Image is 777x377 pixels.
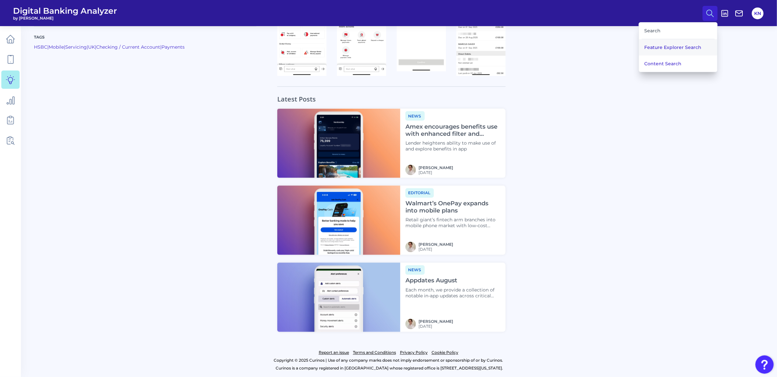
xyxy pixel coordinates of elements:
[277,87,316,103] h2: Latest Posts
[639,39,717,55] button: Feature Explorer Search
[64,44,65,50] span: |
[405,265,425,275] span: News
[419,165,453,170] a: [PERSON_NAME]
[160,44,161,50] span: |
[65,44,87,50] a: Servicing
[405,287,500,299] p: Each month, we provide a collection of notable in-app updates across critical categories and any ...
[419,242,453,247] a: [PERSON_NAME]
[32,357,745,365] p: Copyright © 2025 Curinos | Use of any company marks does not imply endorsement or sponsorship of ...
[405,190,434,196] a: Editorial
[88,44,95,50] a: UK
[432,349,458,357] a: Cookie Policy
[277,263,400,332] img: Appdates - Phone.png
[34,44,47,50] a: HSBC
[405,200,500,214] h4: Walmart’s OnePay expands into mobile plans
[419,170,453,175] span: [DATE]
[161,44,185,50] a: Payments
[405,267,425,273] a: News
[96,44,160,50] a: Checking / Current Account
[755,355,774,374] button: Open Resource Center
[405,277,500,285] h4: Appdates August
[419,324,453,329] span: [DATE]
[405,242,416,252] img: MIchael McCaw
[34,34,256,40] p: Tags
[95,44,96,50] span: |
[13,6,117,16] span: Digital Banking Analyzer
[277,186,400,255] img: News - Phone (3).png
[47,44,49,50] span: |
[405,165,416,175] img: MIchael McCaw
[405,113,425,119] a: News
[419,319,453,324] a: [PERSON_NAME]
[405,123,500,137] h4: Amex encourages benefits use with enhanced filter and display
[400,349,428,357] a: Privacy Policy
[752,8,764,19] button: KN
[87,44,88,50] span: |
[639,55,717,72] button: Content Search
[405,188,434,198] span: Editorial
[405,111,425,121] span: News
[319,349,349,357] a: Report an issue
[642,23,715,39] div: Search
[405,140,500,152] p: Lender heightens ability to make use of and explore benefits in app
[405,319,416,329] img: MIchael McCaw
[34,365,745,372] p: Curinos is a company registered in [GEOGRAPHIC_DATA] whose registered office is [STREET_ADDRESS][...
[13,16,117,21] span: by [PERSON_NAME]
[49,44,64,50] a: Mobile
[405,217,500,229] p: Retail giant’s fintech arm branches into mobile phone market with low-cost monthly charge. It’s i...
[353,349,396,357] a: Terms and Conditions
[419,247,453,252] span: [DATE]
[277,109,400,178] img: News - Phone (4).png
